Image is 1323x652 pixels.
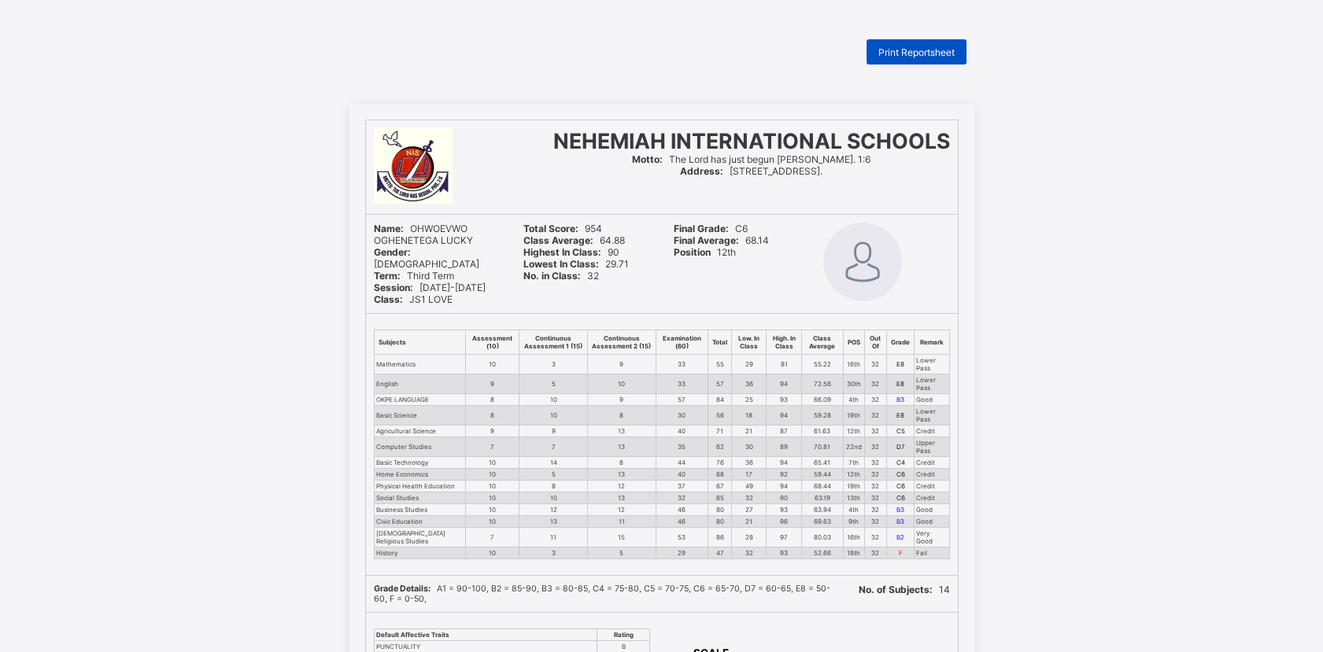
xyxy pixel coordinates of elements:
[801,374,843,394] td: 72.56
[708,469,732,481] td: 68
[587,355,656,374] td: 9
[656,374,708,394] td: 33
[519,437,588,457] td: 7
[708,547,732,559] td: 47
[887,394,915,406] td: B3
[732,504,767,516] td: 27
[887,504,915,516] td: B3
[887,547,915,559] td: F
[523,270,581,282] b: No. in Class:
[374,293,403,305] b: Class:
[553,128,950,153] span: NEHEMIAH INTERNATIONAL SCHOOLS
[887,481,915,492] td: C6
[732,457,767,469] td: 36
[864,437,887,457] td: 32
[523,270,599,282] span: 32
[767,528,802,547] td: 97
[587,406,656,425] td: 8
[915,437,949,457] td: Upper Pass
[374,270,454,282] span: Third Term
[587,469,656,481] td: 13
[632,153,663,165] b: Motto:
[374,584,431,594] b: Grade Details:
[732,355,767,374] td: 29
[843,394,864,406] td: 4th
[374,406,466,425] td: Basic Science
[732,547,767,559] td: 32
[656,330,708,355] th: Examination (60)
[374,504,466,516] td: Business Studies
[656,394,708,406] td: 57
[915,457,949,469] td: Credit
[656,492,708,504] td: 32
[767,374,802,394] td: 94
[915,528,949,547] td: Very Good
[732,469,767,481] td: 17
[374,374,466,394] td: English
[887,425,915,437] td: C5
[674,234,739,246] b: Final Average:
[708,425,732,437] td: 71
[656,437,708,457] td: 35
[708,481,732,492] td: 67
[767,355,802,374] td: 81
[680,165,723,177] b: Address:
[374,481,466,492] td: Physical Health Education
[767,425,802,437] td: 87
[674,246,711,258] b: Position
[801,330,843,355] th: Class Average
[374,246,479,270] span: [DEMOGRAPHIC_DATA]
[674,234,769,246] span: 68.14
[887,330,915,355] th: Grade
[864,492,887,504] td: 32
[843,481,864,492] td: 19th
[374,282,413,293] b: Session:
[466,394,519,406] td: 8
[801,469,843,481] td: 59.44
[587,528,656,547] td: 15
[843,547,864,559] td: 18th
[374,457,466,469] td: Basic Technology
[767,394,802,406] td: 93
[708,406,732,425] td: 56
[887,437,915,457] td: D7
[597,629,649,641] th: Rating
[466,528,519,547] td: 7
[767,516,802,528] td: 96
[864,406,887,425] td: 32
[656,355,708,374] td: 33
[374,547,466,559] td: History
[523,258,629,270] span: 29.71
[708,457,732,469] td: 76
[801,481,843,492] td: 68.44
[801,355,843,374] td: 55.22
[587,374,656,394] td: 10
[466,457,519,469] td: 10
[674,223,748,234] span: C6
[801,492,843,504] td: 63.19
[523,246,619,258] span: 90
[915,547,949,559] td: Fail
[374,293,453,305] span: JS1 LOVE
[587,547,656,559] td: 5
[859,584,950,595] span: 14
[767,481,802,492] td: 94
[801,504,843,516] td: 63.94
[915,516,949,528] td: Good
[887,457,915,469] td: C4
[801,425,843,437] td: 61.63
[801,516,843,528] td: 69.63
[656,516,708,528] td: 46
[587,437,656,457] td: 13
[915,355,949,374] td: Lower Pass
[767,469,802,481] td: 92
[466,504,519,516] td: 10
[915,374,949,394] td: Lower Pass
[801,528,843,547] td: 80.03
[374,223,473,246] span: OHWOEVWO OGHENETEGA LUCKY
[887,406,915,425] td: E8
[466,330,519,355] th: Assessment (10)
[915,330,949,355] th: Remark
[587,394,656,406] td: 9
[843,469,864,481] td: 12th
